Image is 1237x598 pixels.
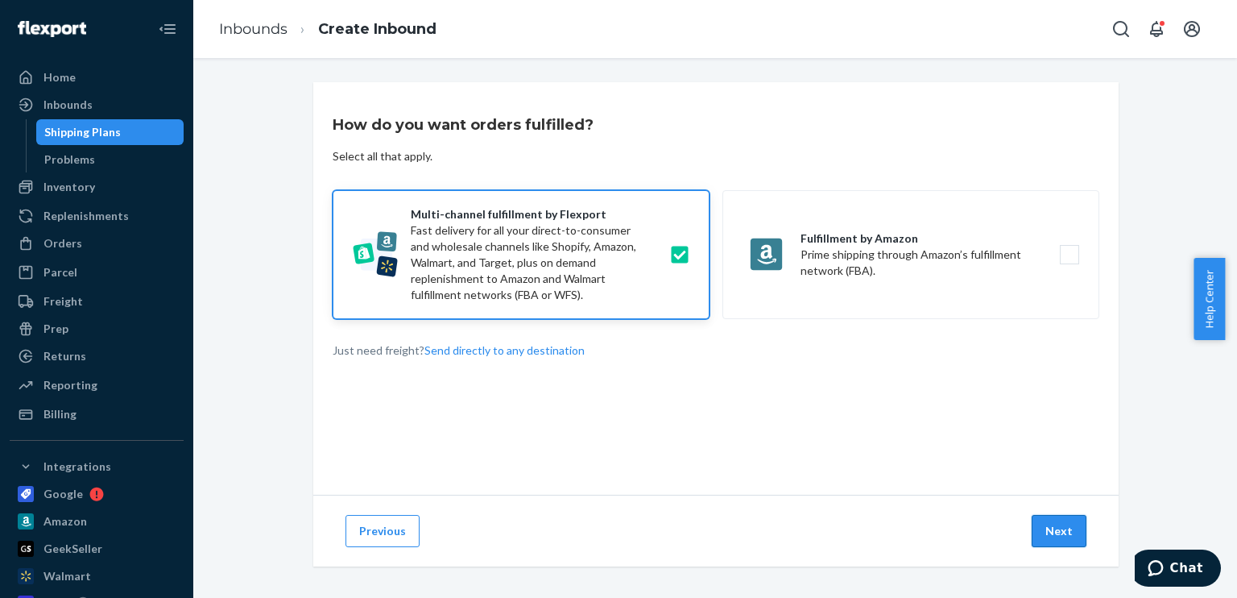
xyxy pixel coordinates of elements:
a: Parcel [10,260,184,285]
a: Google [10,481,184,507]
a: Prep [10,316,184,342]
button: Close Navigation [151,13,184,45]
button: Send directly to any destination [424,343,585,359]
div: GeekSeller [43,541,102,557]
h3: How do you want orders fulfilled? [333,114,594,135]
a: Inbounds [219,20,288,38]
img: Flexport logo [18,21,86,37]
a: Inventory [10,174,184,200]
div: Prep [43,321,68,337]
a: Shipping Plans [36,119,184,145]
a: Walmart [10,563,184,589]
a: Orders [10,230,184,256]
a: Home [10,64,184,90]
button: Open notifications [1140,13,1173,45]
div: Amazon [43,513,87,529]
p: Just need freight? [333,343,585,359]
button: Previous [345,515,420,547]
div: Inbounds [43,97,93,113]
a: Returns [10,343,184,369]
a: Freight [10,289,184,314]
div: Walmart [43,568,91,584]
ol: breadcrumbs [206,6,449,53]
div: Integrations [43,459,111,475]
div: Reporting [43,377,97,393]
div: Freight [43,293,83,309]
iframe: Opens a widget where you can chat to one of our agents [1135,550,1221,590]
a: Reporting [10,372,184,398]
div: Home [43,69,76,85]
div: Replenishments [43,208,129,224]
div: Orders [43,235,82,251]
div: Google [43,486,83,502]
a: Create Inbound [318,20,436,38]
a: Amazon [10,509,184,534]
div: Shipping Plans [44,124,121,140]
button: Integrations [10,454,184,480]
a: Replenishments [10,203,184,229]
div: Parcel [43,264,77,280]
div: Returns [43,348,86,364]
button: Open Search Box [1105,13,1137,45]
div: Billing [43,406,77,422]
a: Billing [10,401,184,427]
div: Inventory [43,179,95,195]
div: Problems [44,152,95,168]
a: GeekSeller [10,536,184,562]
a: Inbounds [10,92,184,118]
button: Next [1032,515,1086,547]
button: Open account menu [1176,13,1208,45]
div: Select all that apply. [333,148,432,164]
button: Help Center [1194,258,1225,340]
a: Problems [36,147,184,172]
